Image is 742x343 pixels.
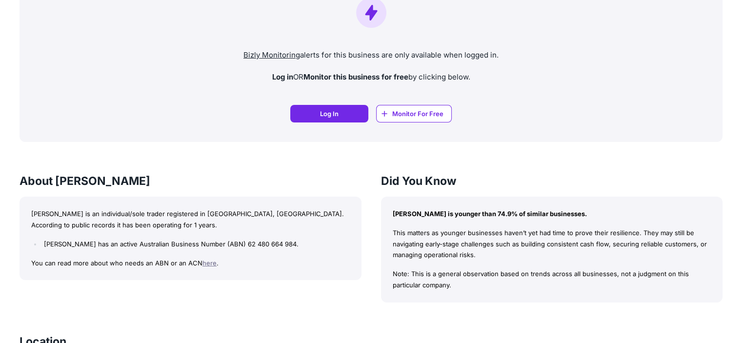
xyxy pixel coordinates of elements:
[320,109,339,119] span: Log In
[243,50,300,60] a: Bizly Monitoring
[20,173,361,189] h3: About [PERSON_NAME]
[393,268,711,291] p: Note: This is a general observation based on trends across all businesses, not a judgment on this...
[376,105,452,122] a: Monitor For Free
[41,239,349,250] li: [PERSON_NAME] has an active Australian Business Number (ABN) 62 480 664 984.
[393,208,711,220] p: [PERSON_NAME] is younger than 74.9% of similar businesses.
[31,258,350,269] p: You can read more about who needs an ABN or an ACN .
[381,173,723,189] h3: Did You Know
[27,72,715,83] p: OR by clicking below.
[27,50,715,61] p: alerts for this business are only available when logged in.
[290,105,368,122] a: Log In
[392,109,443,119] span: Monitor For Free
[393,227,711,261] p: This matters as younger businesses haven’t yet had time to prove their resilience. They may still...
[303,72,408,81] strong: Monitor this business for free
[272,72,293,81] strong: Log in
[31,208,350,231] p: [PERSON_NAME] is an individual/sole trader registered in [GEOGRAPHIC_DATA], [GEOGRAPHIC_DATA]. Ac...
[202,259,217,267] a: here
